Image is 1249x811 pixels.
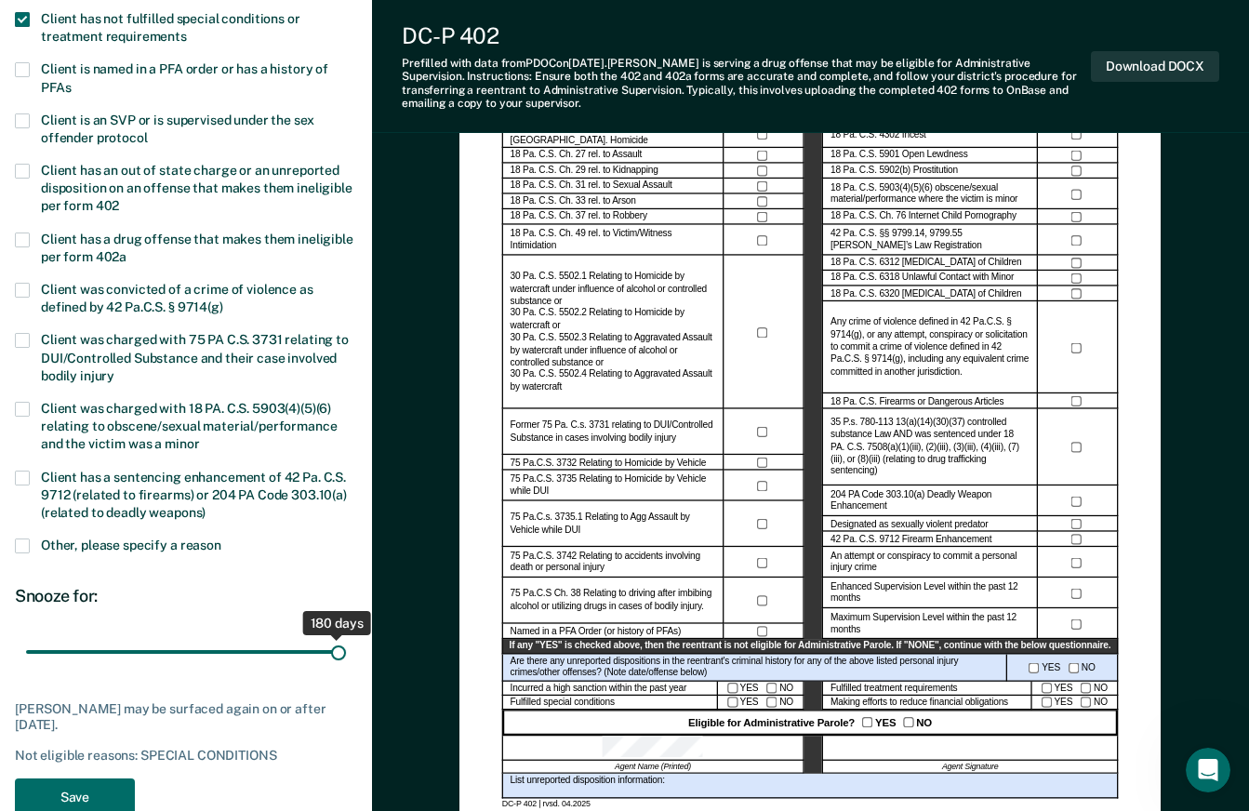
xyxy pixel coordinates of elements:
[830,129,926,141] label: 18 Pa. C.S. 4302 Incest
[830,489,1030,513] label: 204 PA Code 303.10(a) Deadly Weapon Enhancement
[502,711,1119,736] div: Eligible for Administrative Parole? YES NO
[823,696,1032,711] div: Making efforts to reduce financial obligations
[830,317,1030,379] label: Any crime of violence defined in 42 Pa.C.S. § 9714(g), or any attempt, conspiracy or solicitation...
[511,150,643,162] label: 18 Pa. C.S. Ch. 27 rel. to Assault
[41,470,347,520] span: Client has a sentencing enhancement of 42 Pa. C.S. 9712 (related to firearms) or 204 PA Code 303....
[511,420,716,445] label: Former 75 Pa. C.s. 3731 relating to DUI/Controlled Substance in cases involving bodily injury
[41,11,300,44] span: Client has not fulfilled special conditions or treatment requirements
[718,696,804,711] div: YES NO
[41,282,313,314] span: Client was convicted of a crime of violence as defined by 42 Pa.C.S. § 9714(g)
[502,655,1007,682] div: Are there any unreported dispositions in the reentrant's criminal history for any of the above li...
[830,182,1030,206] label: 18 Pa. C.S. 5903(4)(5)(6) obscene/sexual material/performance where the victim is minor
[502,761,804,774] div: Agent Name (Printed)
[402,57,1091,111] div: Prefilled with data from PDOC on [DATE] . [PERSON_NAME] is serving a drug offense that may be eli...
[511,228,716,252] label: 18 Pa. C.S. Ch. 49 rel. to Victim/Witness Intimidation
[823,682,1032,697] div: Fulfilled treatment requirements
[511,166,658,178] label: 18 Pa. C.S. Ch. 29 rel. to Kidnapping
[511,589,716,613] label: 75 Pa.C.S Ch. 38 Relating to driving after imbibing alcohol or utilizing drugs in cases of bodily...
[511,272,716,394] label: 30 Pa. C.S. 5502.1 Relating to Homicide by watercraft under influence of alcohol or controlled su...
[830,418,1030,479] label: 35 P.s. 780-113 13(a)(14)(30)(37) controlled substance Law AND was sentenced under 18 PA. C.S. 75...
[1186,748,1230,792] iframe: Intercom live chat
[41,332,349,382] span: Client was charged with 75 PA C.S. 3731 relating to DUI/Controlled Substance and their case invol...
[15,586,357,606] div: Snooze for:
[41,163,352,213] span: Client has an out of state charge or an unreported disposition on an offense that makes them inel...
[511,474,716,499] label: 75 Pa.C.S. 3735 Relating to Homicide by Vehicle while DUI
[15,748,357,764] div: Not eligible reasons: SPECIAL CONDITIONS
[830,612,1030,636] label: Maximum Supervision Level within the past 12 months
[1007,655,1118,682] div: YES NO
[502,696,718,711] div: Fulfilled special conditions
[1091,51,1219,82] button: Download DOCX
[41,538,221,552] span: Other, please specify a reason
[511,180,672,193] label: 18 Pa. C.S. Ch. 31 rel. to Sexual Assault
[502,640,1119,655] div: If any "YES" is checked above, then the reentrant is not eligible for Administrative Parole. If "...
[830,150,967,162] label: 18 Pa. C.S. 5901 Open Lewdness
[830,258,1021,270] label: 18 Pa. C.S. 6312 [MEDICAL_DATA] of Children
[718,682,804,697] div: YES NO
[41,232,353,264] span: Client has a drug offense that makes them ineligible per form 402a
[830,166,958,178] label: 18 Pa. C.S. 5902(b) Prostitution
[511,457,707,469] label: 75 Pa.C.S. 3732 Relating to Homicide by Vehicle
[41,113,313,145] span: Client is an SVP or is supervised under the sex offender protocol
[511,211,647,223] label: 18 Pa. C.S. Ch. 37 rel. to Robbery
[511,196,636,208] label: 18 Pa. C.S. Ch. 33 rel. to Arson
[1032,682,1119,697] div: YES NO
[41,61,328,94] span: Client is named in a PFA order or has a history of PFAs
[830,395,1003,407] label: 18 Pa. C.S. Firearms or Dangerous Articles
[502,682,718,697] div: Incurred a high sanction within the past year
[15,701,357,733] div: [PERSON_NAME] may be surfaced again on or after [DATE].
[502,774,1119,799] div: List unreported disposition information:
[303,611,371,635] div: 180 days
[511,512,716,537] label: 75 Pa.C.s. 3735.1 Relating to Agg Assault by Vehicle while DUI
[830,581,1030,605] label: Enhanced Supervision Level within the past 12 months
[830,273,1014,285] label: 18 Pa. C.S. 6318 Unlawful Contact with Minor
[830,551,1030,575] label: An attempt or conspiracy to commit a personal injury crime
[823,761,1119,774] div: Agent Signature
[41,401,337,451] span: Client was charged with 18 PA. C.S. 5903(4)(5)(6) relating to obscene/sexual material/performance...
[511,551,716,575] label: 75 Pa.C.S. 3742 Relating to accidents involving death or personal injury
[402,22,1091,49] div: DC-P 402
[830,211,1016,223] label: 18 Pa. C.S. Ch. 76 Internet Child Pornography
[511,626,682,638] label: Named in a PFA Order (or history of PFAs)
[830,228,1030,252] label: 42 Pa. C.S. §§ 9799.14, 9799.55 [PERSON_NAME]’s Law Registration
[830,288,1021,300] label: 18 Pa. C.S. 6320 [MEDICAL_DATA] of Children
[830,518,988,530] label: Designated as sexually violent predator
[511,123,716,147] label: 18 Pa. C.S. Ch. 25 relating to [GEOGRAPHIC_DATA]. Homicide
[1032,696,1119,711] div: YES NO
[830,534,991,546] label: 42 Pa. C.S. 9712 Firearm Enhancement
[502,799,1119,810] div: DC-P 402 | rvsd. 04.2025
